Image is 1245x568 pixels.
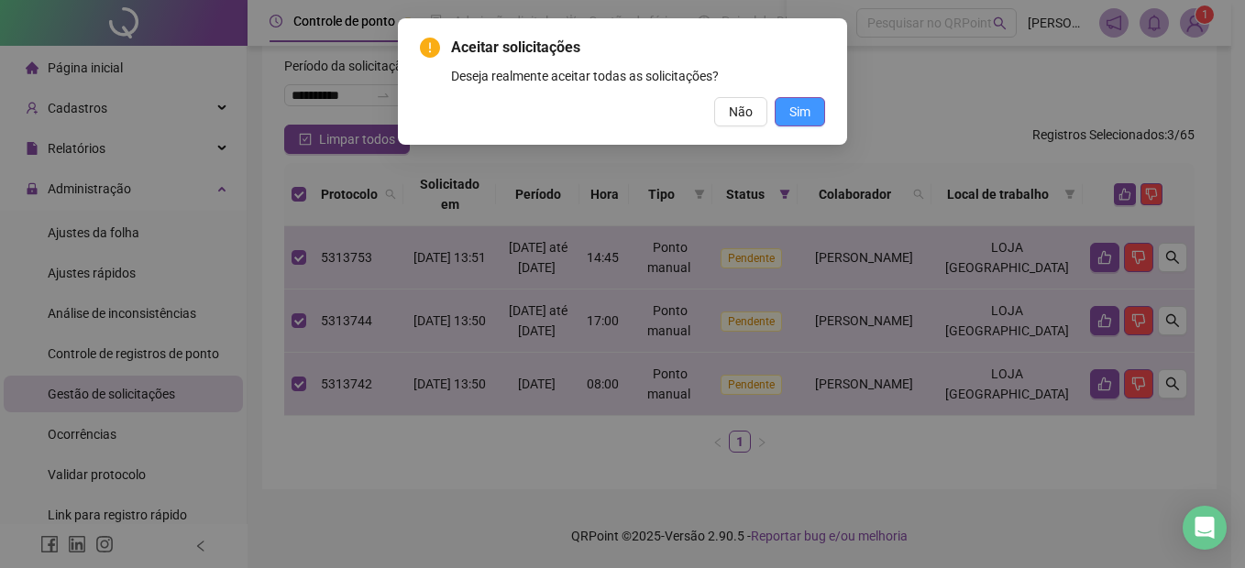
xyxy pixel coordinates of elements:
[1183,506,1227,550] div: Open Intercom Messenger
[775,97,825,126] button: Sim
[729,102,753,122] span: Não
[420,38,440,58] span: exclamation-circle
[451,37,825,59] span: Aceitar solicitações
[451,66,825,86] div: Deseja realmente aceitar todas as solicitações?
[714,97,767,126] button: Não
[789,102,810,122] span: Sim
